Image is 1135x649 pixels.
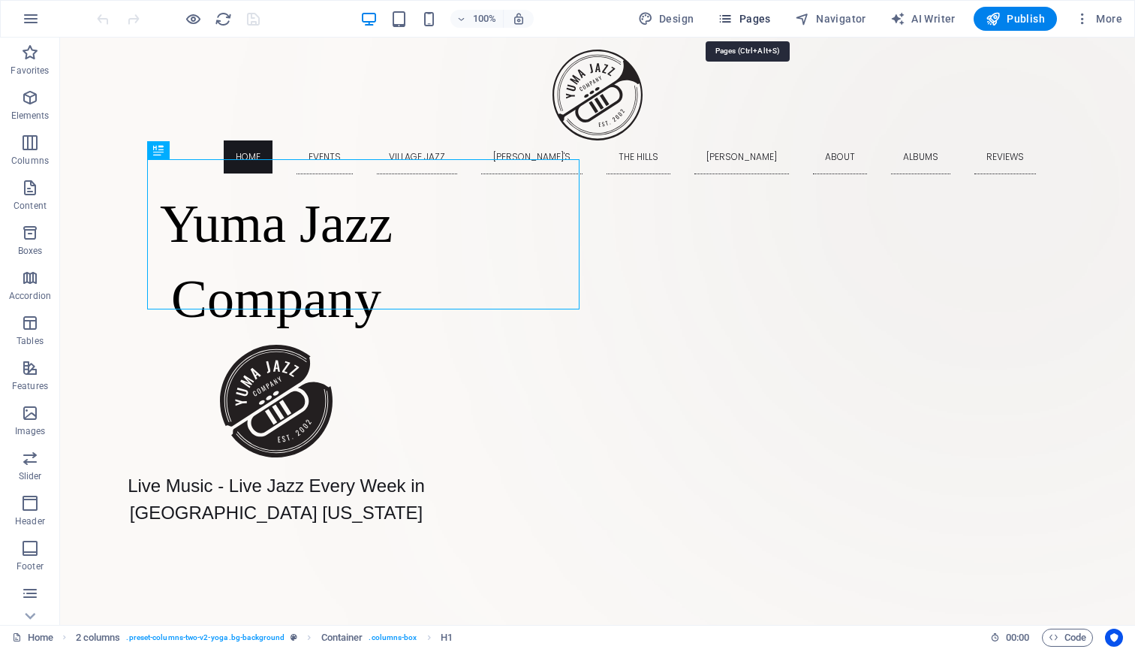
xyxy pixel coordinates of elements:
p: Columns [11,155,49,167]
button: Navigator [789,7,872,31]
span: Design [638,11,694,26]
span: Pages [718,11,770,26]
i: This element is a customizable preset [291,633,297,641]
span: Click to select. Double-click to edit [441,629,453,647]
span: AI Writer [890,11,956,26]
p: Favorites [11,65,49,77]
span: Click to select. Double-click to edit [76,629,121,647]
button: 100% [450,10,504,28]
button: Publish [974,7,1057,31]
i: Reload page [215,11,232,28]
button: Usercentrics [1105,629,1123,647]
span: Code [1049,629,1086,647]
button: Click here to leave preview mode and continue editing [184,10,202,28]
span: . preset-columns-two-v2-yoga .bg-background [126,629,285,647]
p: Accordion [9,290,51,302]
p: Footer [17,560,44,572]
p: Boxes [18,245,43,257]
button: More [1069,7,1128,31]
button: Design [632,7,700,31]
p: Tables [17,335,44,347]
button: Code [1042,629,1093,647]
p: Header [15,515,45,527]
span: 00 00 [1006,629,1029,647]
button: reload [214,10,232,28]
p: Content [14,200,47,212]
span: Click to select. Double-click to edit [321,629,363,647]
p: Features [12,380,48,392]
button: Pages [712,7,776,31]
h6: 100% [473,10,497,28]
button: AI Writer [884,7,962,31]
p: Slider [19,470,42,482]
nav: breadcrumb [76,629,453,647]
span: More [1075,11,1122,26]
p: Elements [11,110,50,122]
p: Forms [17,605,44,617]
h6: Session time [990,629,1030,647]
span: Navigator [795,11,866,26]
span: : [1016,632,1019,643]
a: Click to cancel selection. Double-click to open Pages [12,629,53,647]
span: Publish [986,11,1045,26]
p: Images [15,425,46,437]
span: . columns-box [369,629,417,647]
i: On resize automatically adjust zoom level to fit chosen device. [512,12,525,26]
div: Design (Ctrl+Alt+Y) [632,7,700,31]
